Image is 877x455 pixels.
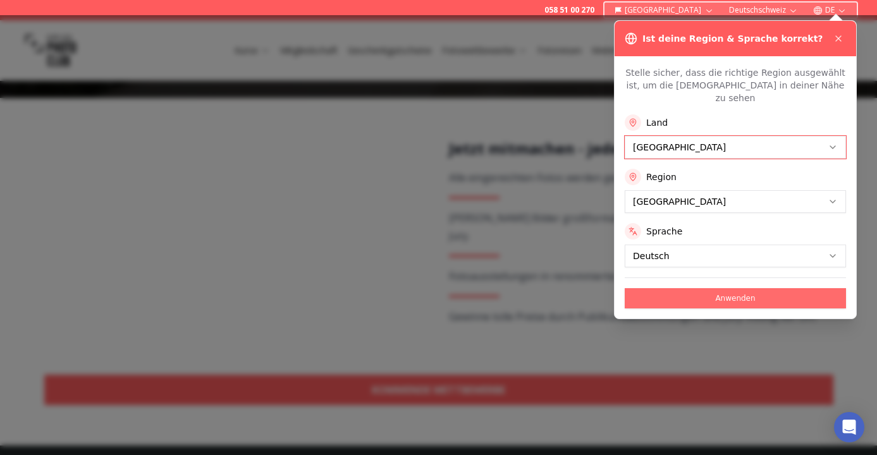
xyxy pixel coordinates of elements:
a: 058 51 00 270 [544,5,594,15]
h3: Ist deine Region & Sprache korrekt? [642,32,823,45]
button: [GEOGRAPHIC_DATA] [610,3,719,18]
button: Deutschschweiz [724,3,803,18]
label: Sprache [646,225,682,238]
button: DE [808,3,852,18]
p: Stelle sicher, dass die richtige Region ausgewählt ist, um die [DEMOGRAPHIC_DATA] in deiner Nähe ... [625,66,846,104]
button: Anwenden [625,288,846,308]
div: Open Intercom Messenger [834,412,864,442]
label: Land [646,116,668,129]
label: Region [646,171,677,183]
